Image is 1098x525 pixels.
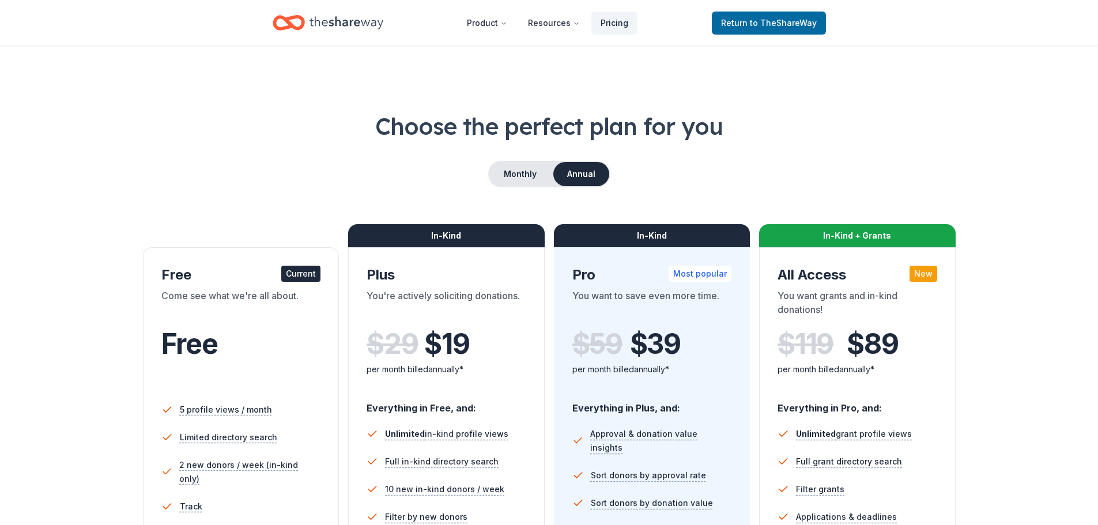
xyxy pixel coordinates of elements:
[554,224,750,247] div: In-Kind
[367,266,526,284] div: Plus
[778,362,937,376] div: per month billed annually*
[489,162,551,186] button: Monthly
[161,266,321,284] div: Free
[180,500,202,513] span: Track
[591,496,713,510] span: Sort donors by donation value
[630,328,681,360] span: $ 39
[367,362,526,376] div: per month billed annually*
[161,327,218,361] span: Free
[179,458,320,486] span: 2 new donors / week (in-kind only)
[519,12,589,35] button: Resources
[385,429,508,439] span: in-kind profile views
[385,510,467,524] span: Filter by new donors
[778,289,937,321] div: You want grants and in-kind donations!
[796,429,836,439] span: Unlimited
[385,455,499,469] span: Full in-kind directory search
[572,289,732,321] div: You want to save even more time.
[591,12,637,35] a: Pricing
[553,162,609,186] button: Annual
[847,328,898,360] span: $ 89
[669,266,731,282] div: Most popular
[458,12,516,35] button: Product
[572,391,732,416] div: Everything in Plus, and:
[590,427,731,455] span: Approval & donation value insights
[572,266,732,284] div: Pro
[572,362,732,376] div: per month billed annually*
[796,455,902,469] span: Full grant directory search
[750,18,817,28] span: to TheShareWay
[46,110,1052,142] h1: Choose the perfect plan for you
[367,289,526,321] div: You're actively soliciting donations.
[385,482,504,496] span: 10 new in-kind donors / week
[721,16,817,30] span: Return
[759,224,956,247] div: In-Kind + Grants
[385,429,425,439] span: Unlimited
[458,9,637,36] nav: Main
[778,391,937,416] div: Everything in Pro, and:
[778,266,937,284] div: All Access
[161,289,321,321] div: Come see what we're all about.
[796,429,912,439] span: grant profile views
[367,391,526,416] div: Everything in Free, and:
[424,328,469,360] span: $ 19
[591,469,706,482] span: Sort donors by approval rate
[281,266,320,282] div: Current
[712,12,826,35] a: Returnto TheShareWay
[796,510,897,524] span: Applications & deadlines
[180,403,272,417] span: 5 profile views / month
[348,224,545,247] div: In-Kind
[180,430,277,444] span: Limited directory search
[796,482,844,496] span: Filter grants
[273,9,383,36] a: Home
[910,266,937,282] div: New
